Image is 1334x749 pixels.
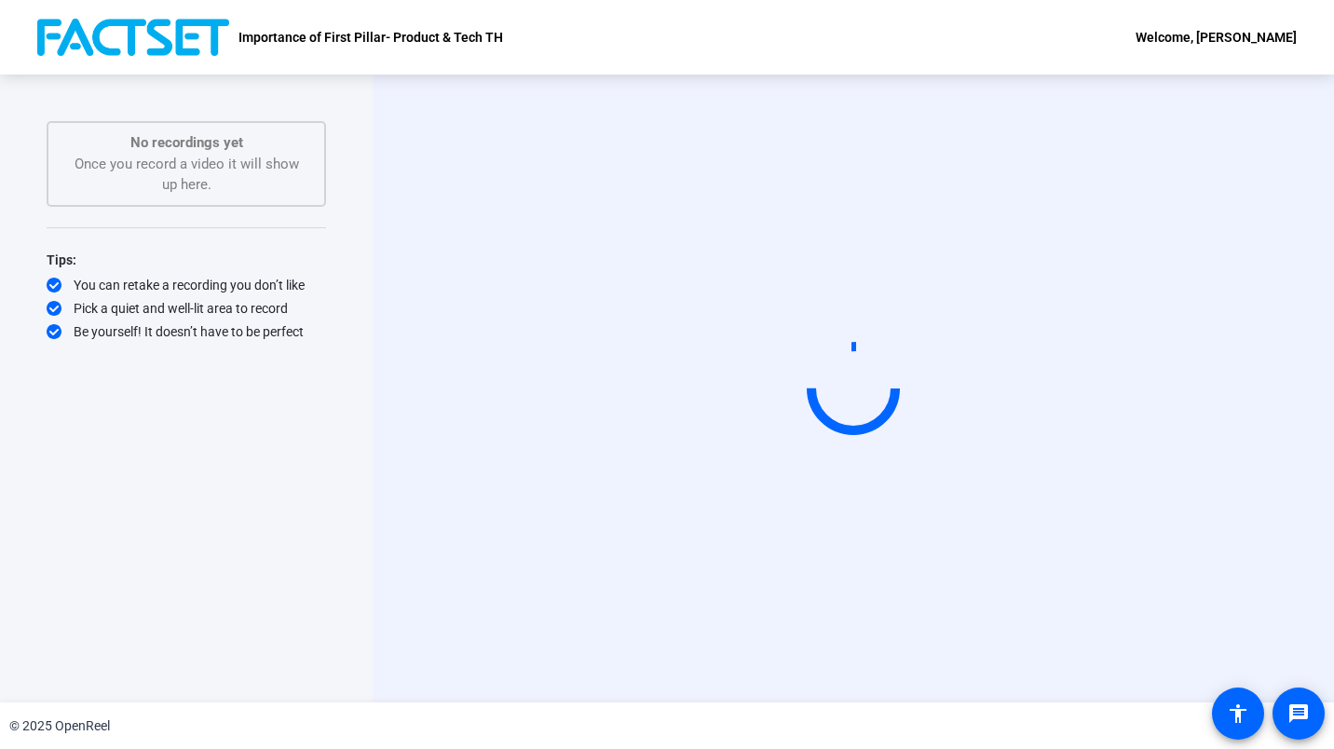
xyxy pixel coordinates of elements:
[1287,702,1310,725] mat-icon: message
[67,132,306,196] div: Once you record a video it will show up here.
[37,19,229,56] img: OpenReel logo
[9,716,110,736] div: © 2025 OpenReel
[47,276,326,294] div: You can retake a recording you don’t like
[47,322,326,341] div: Be yourself! It doesn’t have to be perfect
[47,299,326,318] div: Pick a quiet and well-lit area to record
[1227,702,1249,725] mat-icon: accessibility
[67,132,306,154] p: No recordings yet
[1136,26,1297,48] div: Welcome, [PERSON_NAME]
[47,249,326,271] div: Tips:
[238,26,503,48] p: Importance of First Pillar- Product & Tech TH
